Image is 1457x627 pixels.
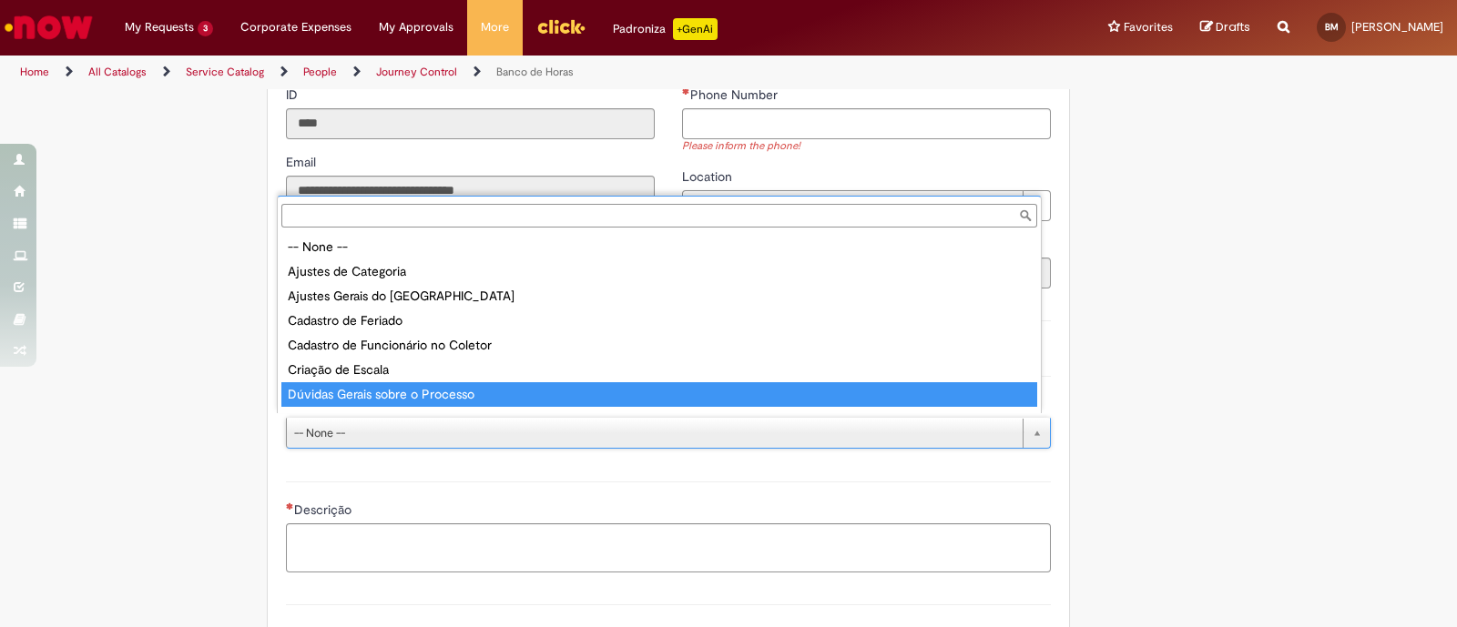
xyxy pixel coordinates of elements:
div: Ajustes Gerais do [GEOGRAPHIC_DATA] [281,284,1037,308]
div: Ponto Web/Mobile [281,407,1037,431]
div: Cadastro de Funcionário no Coletor [281,333,1037,358]
div: -- None -- [281,235,1037,259]
div: Cadastro de Feriado [281,308,1037,333]
ul: Tipo da Solicitação [278,231,1041,413]
div: Dúvidas Gerais sobre o Processo [281,382,1037,407]
div: Criação de Escala [281,358,1037,382]
div: Ajustes de Categoria [281,259,1037,284]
